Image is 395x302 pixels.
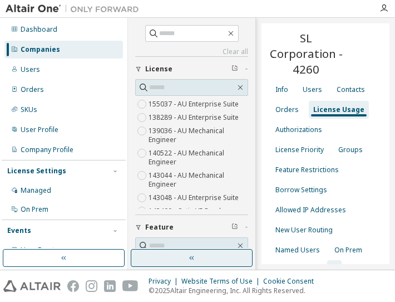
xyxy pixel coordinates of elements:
[275,186,327,194] div: Borrow Settings
[145,223,174,232] span: Feature
[263,277,320,286] div: Cookie Consent
[275,226,333,235] div: New User Routing
[303,85,322,94] div: Users
[231,223,238,232] span: Clear filter
[21,125,58,134] div: User Profile
[145,65,172,74] span: License
[149,147,248,169] label: 140522 - AU Mechanical Engineer
[275,165,339,174] div: Feature Restrictions
[149,124,248,147] label: 139036 - AU Mechanical Engineer
[21,85,44,94] div: Orders
[268,30,344,77] span: SL Corporation - 4260
[135,215,248,240] button: Feature
[275,145,324,154] div: License Priority
[21,45,60,54] div: Companies
[275,105,299,114] div: Orders
[122,280,139,292] img: youtube.svg
[21,25,57,34] div: Dashboard
[104,280,116,292] img: linkedin.svg
[149,286,320,295] p: © 2025 Altair Engineering, Inc. All Rights Reserved.
[275,206,346,215] div: Allowed IP Addresses
[337,85,365,94] div: Contacts
[231,65,238,74] span: Clear filter
[67,280,79,292] img: facebook.svg
[21,65,40,74] div: Users
[334,246,362,255] div: On Prem
[313,105,364,114] div: License Usage
[7,226,31,235] div: Events
[21,186,51,195] div: Managed
[275,246,320,255] div: Named Users
[6,3,145,14] img: Altair One
[275,85,288,94] div: Info
[21,105,37,114] div: SKUs
[135,47,248,56] a: Clear all
[149,191,241,204] label: 143048 - AU Enterprise Suite
[149,169,248,191] label: 143044 - AU Mechanical Engineer
[21,145,73,154] div: Company Profile
[3,280,61,292] img: altair_logo.svg
[338,145,363,154] div: Groups
[149,111,241,124] label: 138289 - AU Enterprise Suite
[135,57,248,81] button: License
[149,204,230,218] label: 143400 - Catia V5 Reader
[86,280,97,292] img: instagram.svg
[149,277,181,286] div: Privacy
[149,98,241,111] label: 155037 - AU Enterprise Suite
[21,246,58,255] div: User Events
[7,167,66,176] div: License Settings
[275,125,322,134] div: Authorizations
[181,277,263,286] div: Website Terms of Use
[21,205,48,214] div: On Prem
